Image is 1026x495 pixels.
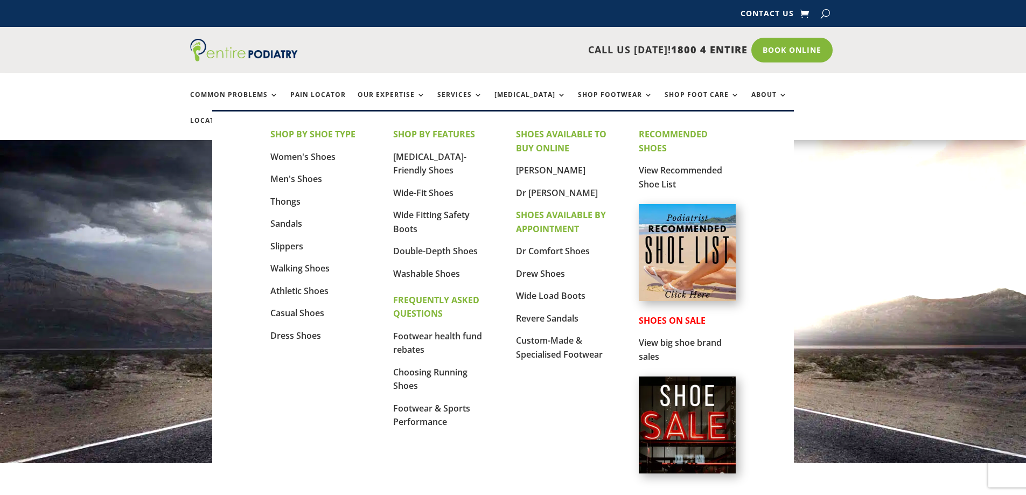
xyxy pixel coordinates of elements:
[393,187,453,199] a: Wide-Fit Shoes
[393,294,479,320] strong: FREQUENTLY ASKED QUESTIONS
[393,330,482,356] a: Footwear health fund rebates
[516,164,585,176] a: [PERSON_NAME]
[516,128,606,154] strong: SHOES AVAILABLE TO BUY ONLINE
[393,366,467,392] a: Choosing Running Shoes
[751,38,833,62] a: Book Online
[516,187,598,199] a: Dr [PERSON_NAME]
[639,337,722,362] a: View big shoe brand sales
[516,334,603,360] a: Custom-Made & Specialised Footwear
[190,39,298,61] img: logo (1)
[639,164,722,190] a: View Recommended Shoe List
[516,268,565,280] a: Drew Shoes
[270,262,330,274] a: Walking Shoes
[270,330,321,341] a: Dress Shoes
[190,117,244,140] a: Locations
[270,151,336,163] a: Women's Shoes
[270,128,355,140] strong: SHOP BY SHOE TYPE
[516,245,590,257] a: Dr Comfort Shoes
[270,240,303,252] a: Slippers
[639,315,706,326] strong: SHOES ON SALE
[639,292,736,303] a: Podiatrist Recommended Shoe List Australia
[290,91,346,114] a: Pain Locator
[358,91,425,114] a: Our Expertise
[393,245,478,257] a: Double-Depth Shoes
[270,196,301,207] a: Thongs
[639,128,708,154] strong: RECOMMENDED SHOES
[516,290,585,302] a: Wide Load Boots
[393,268,460,280] a: Washable Shoes
[494,91,566,114] a: [MEDICAL_DATA]
[190,91,278,114] a: Common Problems
[639,204,736,301] img: podiatrist-recommended-shoe-list-australia-entire-podiatry
[393,209,470,235] a: Wide Fitting Safety Boots
[270,173,322,185] a: Men's Shoes
[741,10,794,22] a: Contact Us
[190,53,298,64] a: Entire Podiatry
[751,91,787,114] a: About
[516,312,578,324] a: Revere Sandals
[339,43,748,57] p: CALL US [DATE]!
[639,377,736,473] img: shoe-sale-australia-entire-podiatry
[270,218,302,229] a: Sandals
[270,307,324,319] a: Casual Shoes
[393,402,470,428] a: Footwear & Sports Performance
[671,43,748,56] span: 1800 4 ENTIRE
[393,128,475,140] strong: SHOP BY FEATURES
[393,151,466,177] a: [MEDICAL_DATA]-Friendly Shoes
[578,91,653,114] a: Shop Footwear
[639,465,736,476] a: Shoes on Sale from Entire Podiatry shoe partners
[437,91,483,114] a: Services
[665,91,739,114] a: Shop Foot Care
[516,209,606,235] strong: SHOES AVAILABLE BY APPOINTMENT
[270,285,329,297] a: Athletic Shoes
